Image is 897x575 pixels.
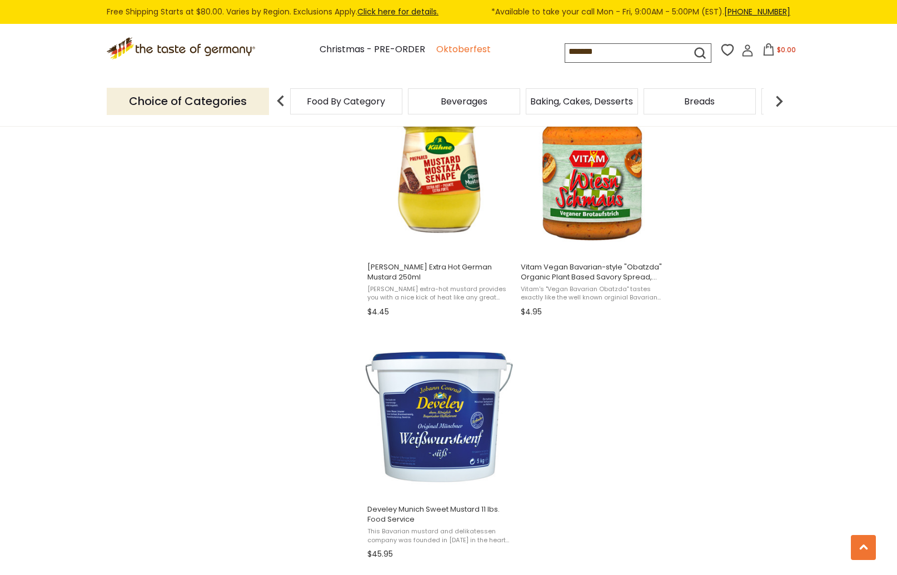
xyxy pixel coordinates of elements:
[519,87,666,321] a: Vitam Vegan Bavarian-style
[756,43,803,60] button: $0.00
[684,97,715,106] a: Breads
[724,6,790,17] a: [PHONE_NUMBER]
[366,339,513,487] img: Develey Munich Sweet Mustard 11 lbs. Food Service
[367,306,389,318] span: $4.45
[367,504,511,524] span: Develey Munich Sweet Mustard 11 lbs. Food Service
[107,88,269,115] p: Choice of Categories
[366,97,513,244] img: Kuehne Extra Hot German Mustard 250ml
[530,97,633,106] a: Baking, Cakes, Desserts
[107,6,790,18] div: Free Shipping Starts at $80.00. Varies by Region. Exclusions Apply.
[491,6,790,18] span: *Available to take your call Mon - Fri, 9:00AM - 5:00PM (EST).
[320,42,425,57] a: Christmas - PRE-ORDER
[519,97,666,244] img: Vitam Vegan Bavarian-style "Obatzda" Organic Plant Based Savory Spread, 4.2 oz
[367,262,511,282] span: [PERSON_NAME] Extra Hot German Mustard 250ml
[521,262,665,282] span: Vitam Vegan Bavarian-style "Obatzda" Organic Plant Based Savory Spread, 4.2 oz
[441,97,487,106] a: Beverages
[270,90,292,112] img: previous arrow
[521,306,542,318] span: $4.95
[521,285,665,302] span: Vitam's "Vegan Bavarian Obatzda" tastes exactly like the well known orginial Bavarian "Obatzda" a...
[367,527,511,544] span: This Bavarian mustard and delikatessen company was founded in [DATE] in the heart of [GEOGRAPHIC_...
[366,329,513,563] a: Develey Munich Sweet Mustard 11 lbs. Food Service
[307,97,385,106] a: Food By Category
[768,90,790,112] img: next arrow
[777,45,796,54] span: $0.00
[367,285,511,302] span: [PERSON_NAME] extra-hot mustard provides you with a nice kick of heat like any great Düsseldorf- ...
[357,6,438,17] a: Click here for details.
[367,548,393,560] span: $45.95
[366,87,513,321] a: Kuehne Extra Hot German Mustard 250ml
[436,42,491,57] a: Oktoberfest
